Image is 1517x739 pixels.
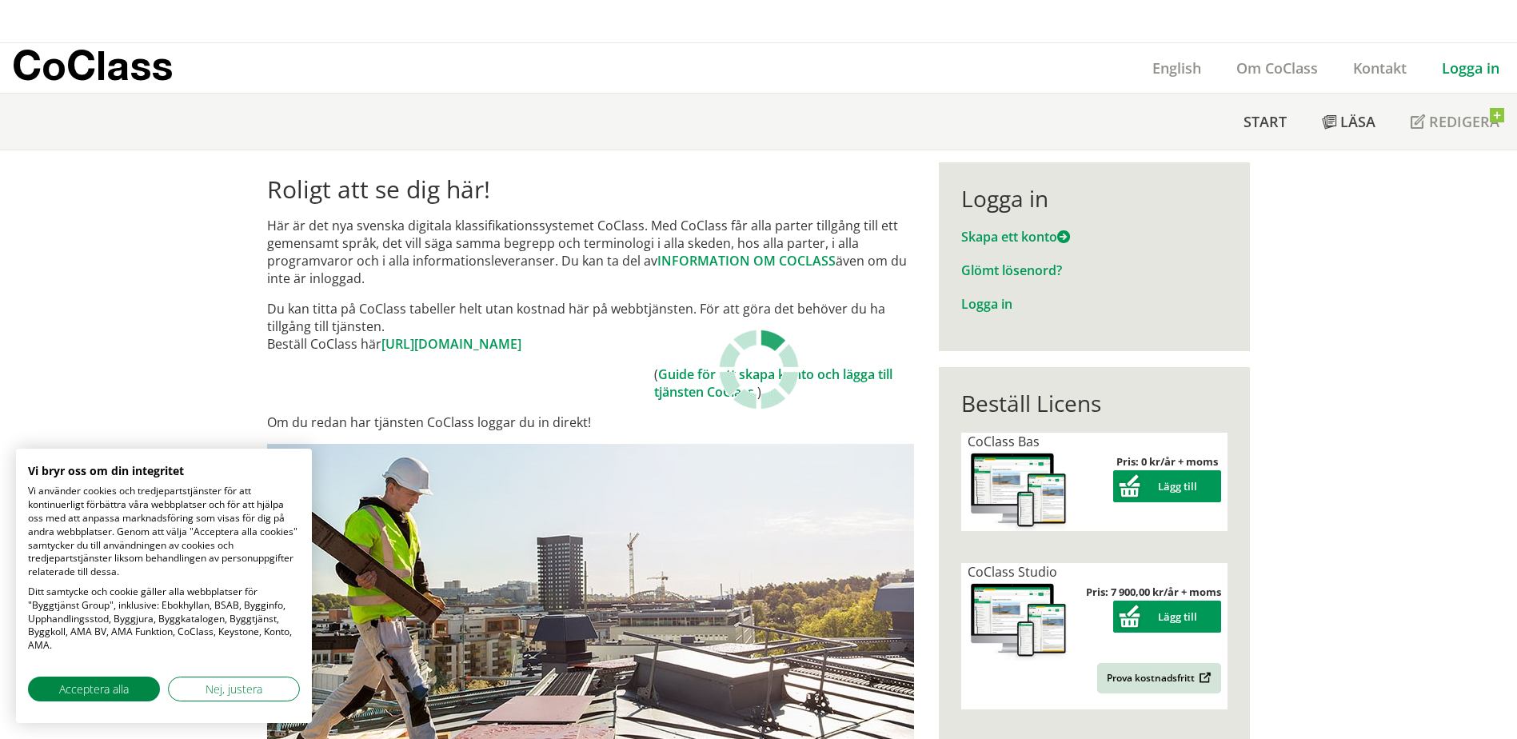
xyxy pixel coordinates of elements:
[1340,112,1375,131] span: Läsa
[267,217,914,287] p: Här är det nya svenska digitala klassifikationssystemet CoClass. Med CoClass får alla parter till...
[28,677,160,701] button: Acceptera alla cookies
[968,581,1070,661] img: coclass-license.jpg
[719,330,799,409] img: Laddar
[1244,112,1287,131] span: Start
[1113,470,1221,502] button: Lägg till
[1135,58,1219,78] a: English
[1086,585,1221,599] strong: Pris: 7 900,00 kr/år + moms
[1196,672,1212,684] img: Outbound.png
[1424,58,1517,78] a: Logga in
[657,252,836,270] a: INFORMATION OM COCLASS
[1116,454,1218,469] strong: Pris: 0 kr/år + moms
[1113,601,1221,633] button: Lägg till
[267,300,914,353] p: Du kan titta på CoClass tabeller helt utan kostnad här på webbtjänsten. För att göra det behöver ...
[1226,94,1304,150] a: Start
[381,335,521,353] a: [URL][DOMAIN_NAME]
[12,56,173,74] p: CoClass
[1304,94,1393,150] a: Läsa
[28,485,300,579] p: Vi använder cookies och tredjepartstjänster för att kontinuerligt förbättra våra webbplatser och ...
[961,228,1070,246] a: Skapa ett konto
[28,464,300,478] h2: Vi bryr oss om din integritet
[1113,479,1221,493] a: Lägg till
[12,43,207,93] a: CoClass
[654,366,892,401] a: Guide för att skapa konto och lägga till tjänsten CoClass
[961,295,1012,313] a: Logga in
[267,175,914,204] h1: Roligt att se dig här!
[1219,58,1335,78] a: Om CoClass
[961,262,1062,279] a: Glömt lösenord?
[206,681,262,697] span: Nej, justera
[1113,609,1221,624] a: Lägg till
[28,585,300,653] p: Ditt samtycke och cookie gäller alla webbplatser för "Byggtjänst Group", inklusive: Ebokhyllan, B...
[968,433,1040,450] span: CoClass Bas
[968,563,1057,581] span: CoClass Studio
[267,413,914,431] p: Om du redan har tjänsten CoClass loggar du in direkt!
[1097,663,1221,693] a: Prova kostnadsfritt
[654,366,914,401] td: ( .)
[59,681,129,697] span: Acceptera alla
[168,677,300,701] button: Justera cookie preferenser
[968,450,1070,531] img: coclass-license.jpg
[1335,58,1424,78] a: Kontakt
[961,389,1228,417] div: Beställ Licens
[961,185,1228,212] div: Logga in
